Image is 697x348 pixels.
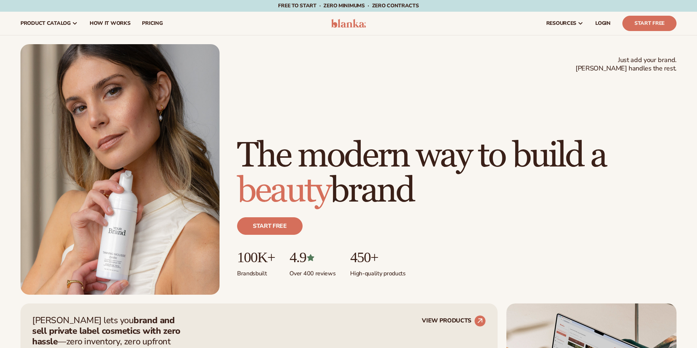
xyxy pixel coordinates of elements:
span: beauty [237,169,330,212]
a: VIEW PRODUCTS [422,315,486,327]
p: 4.9 [289,249,336,265]
a: How It Works [84,12,136,35]
img: logo [331,19,366,28]
h1: The modern way to build a brand [237,138,677,209]
p: 450+ [350,249,405,265]
span: pricing [142,20,162,26]
span: LOGIN [595,20,611,26]
img: Female holding tanning mousse. [20,44,220,295]
a: resources [540,12,589,35]
p: 100K+ [237,249,275,265]
a: pricing [136,12,168,35]
strong: brand and sell private label cosmetics with zero hassle [32,314,180,347]
a: Start Free [622,16,677,31]
span: product catalog [20,20,71,26]
p: Brands built [237,265,275,278]
span: Free to start · ZERO minimums · ZERO contracts [278,2,419,9]
span: Just add your brand. [PERSON_NAME] handles the rest. [576,56,677,73]
a: Start free [237,217,303,235]
p: Over 400 reviews [289,265,336,278]
span: resources [546,20,576,26]
p: High-quality products [350,265,405,278]
a: product catalog [15,12,84,35]
span: How It Works [90,20,131,26]
a: LOGIN [589,12,617,35]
